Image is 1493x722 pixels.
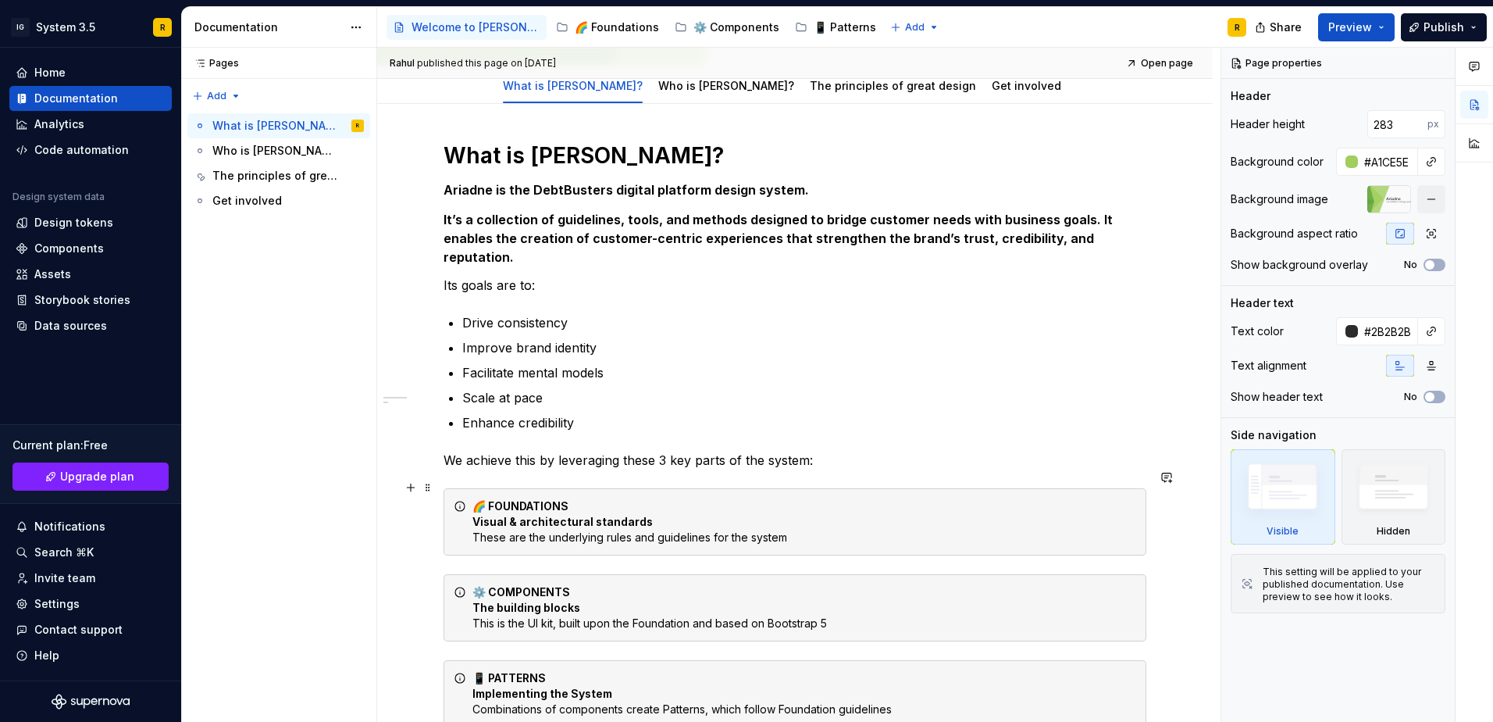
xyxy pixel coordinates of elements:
[34,215,113,231] div: Design tokens
[1235,21,1240,34] div: R
[187,113,370,213] div: Page tree
[1231,154,1324,170] div: Background color
[34,91,118,106] div: Documentation
[34,570,95,586] div: Invite team
[9,313,172,338] a: Data sources
[472,499,1136,545] div: These are the underlying rules and guidelines for the system
[1318,13,1395,41] button: Preview
[34,266,71,282] div: Assets
[9,288,172,313] a: Storybook stories
[356,118,359,134] div: R
[472,601,580,614] strong: The building blocks
[652,69,800,102] div: Who is [PERSON_NAME]?
[412,20,540,35] div: Welcome to [PERSON_NAME]
[462,363,1146,382] p: Facilitate mental models
[212,143,341,159] div: Who is [PERSON_NAME]?
[503,79,643,92] a: What is [PERSON_NAME]?
[9,236,172,261] a: Components
[472,584,1136,631] div: This is the UI kit, built upon the Foundation and based on Bootstrap 5
[472,671,546,684] strong: 📱 PATTERNS
[444,142,724,169] strong: What is [PERSON_NAME]?
[9,86,172,111] a: Documentation
[194,20,342,35] div: Documentation
[885,16,944,38] button: Add
[1358,148,1418,176] input: Auto
[905,21,925,34] span: Add
[187,57,239,70] div: Pages
[1401,13,1487,41] button: Publish
[1263,566,1435,603] div: This setting will be applied to your published documentation. Use preview to see how it looks.
[1267,525,1299,538] div: Visible
[444,182,809,198] strong: Ariadne is the DebtBusters digital platform design system.
[1231,389,1323,405] div: Show header text
[9,540,172,565] button: Search ⌘K
[1231,226,1358,241] div: Background aspect ratio
[472,687,612,700] strong: Implementing the System
[1231,323,1284,339] div: Text color
[1231,88,1270,104] div: Header
[60,469,134,484] span: Upgrade plan
[34,65,66,80] div: Home
[1231,449,1335,545] div: Visible
[9,262,172,287] a: Assets
[3,10,178,44] button: IGSystem 3.5R
[34,519,105,534] div: Notifications
[187,138,370,163] a: Who is [PERSON_NAME]?
[34,648,59,663] div: Help
[804,69,982,102] div: The principles of great design
[1247,13,1312,41] button: Share
[1231,358,1306,374] div: Text alignment
[550,15,665,40] a: 🌈 Foundations
[390,57,415,70] span: Rahul
[12,463,169,491] button: Upgrade plan
[1342,449,1446,545] div: Hidden
[387,15,547,40] a: Welcome to [PERSON_NAME]
[212,193,282,209] div: Get involved
[34,142,129,158] div: Code automation
[472,515,653,528] strong: Visual & architectural standards
[658,79,794,92] a: Who is [PERSON_NAME]?
[36,20,95,35] div: System 3.5
[9,566,172,591] a: Invite team
[693,20,779,35] div: ⚙️ Components
[814,20,876,35] div: 📱 Patterns
[212,168,341,184] div: The principles of great design
[462,388,1146,407] p: Scale at pace
[34,116,84,132] div: Analytics
[417,57,556,70] div: published this page on [DATE]
[992,79,1061,92] a: Get involved
[1358,317,1418,345] input: Auto
[187,85,246,107] button: Add
[1231,257,1368,273] div: Show background overlay
[212,118,341,134] div: What is [PERSON_NAME]?
[1404,259,1417,271] label: No
[9,112,172,137] a: Analytics
[462,413,1146,432] p: Enhance credibility
[810,79,976,92] a: The principles of great design
[9,138,172,163] a: Code automation
[387,12,882,43] div: Page tree
[462,338,1146,357] p: Improve brand identity
[472,585,570,599] strong: ⚙️ COMPONENTS
[1377,525,1410,538] div: Hidden
[789,15,882,40] a: 📱 Patterns
[34,318,107,334] div: Data sources
[1141,57,1193,70] span: Open page
[9,514,172,539] button: Notifications
[444,212,1116,265] strong: It’s a collection of guidelines, tools, and methods designed to bridge customer needs with busine...
[1424,20,1464,35] span: Publish
[12,438,169,453] div: Current plan : Free
[1270,20,1302,35] span: Share
[187,163,370,188] a: The principles of great design
[187,113,370,138] a: What is [PERSON_NAME]?R
[9,617,172,642] button: Contact support
[52,694,130,709] svg: Supernova Logo
[11,18,30,37] div: IG
[1231,191,1328,207] div: Background image
[668,15,786,40] a: ⚙️ Components
[9,592,172,617] a: Settings
[9,643,172,668] button: Help
[9,60,172,85] a: Home
[575,20,659,35] div: 🌈 Foundations
[985,69,1067,102] div: Get involved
